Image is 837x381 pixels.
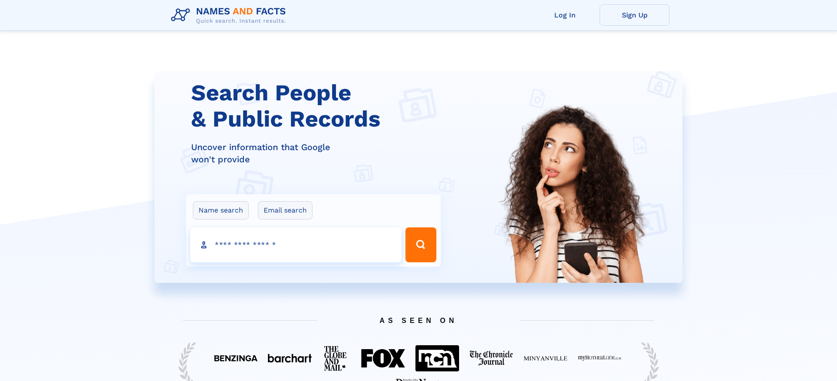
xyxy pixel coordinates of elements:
[191,141,446,165] div: Uncover information that Google won't provide
[578,355,621,361] img: Featured on My Mother Lode
[322,344,351,373] img: Featured on The Globe And Mail
[190,227,401,262] input: search input
[470,350,513,366] img: Featured on The Chronicle Journal
[493,103,654,326] img: Search People and Public records
[524,355,567,361] img: Featured on Minyanville
[361,349,405,367] img: Featured on FOX 40
[168,3,293,27] img: Logo Names and Facts
[600,4,669,26] a: Sign Up
[193,201,249,220] label: Name search
[214,355,257,361] img: Featured on Benzinga
[170,306,667,335] span: AS SEEN ON
[415,345,459,371] img: Featured on NCN
[530,4,600,26] a: Log In
[405,227,436,262] button: Search Button
[258,201,312,220] label: Email search
[191,80,446,132] h1: Search People & Public Records
[268,354,312,362] img: Featured on BarChart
